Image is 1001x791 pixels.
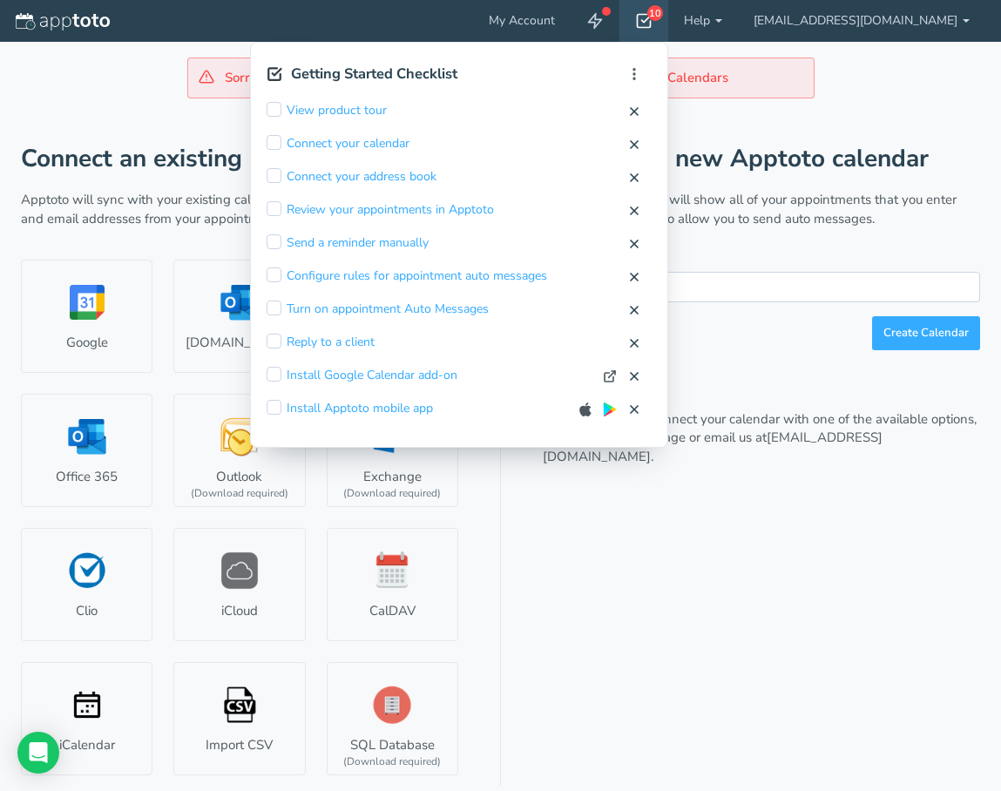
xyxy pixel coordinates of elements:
input: e.g. Appointments [543,272,980,302]
a: CalDAV [327,528,458,641]
p: An Apptoto calendar will show all of your appointments that you enter manually and will also allo... [543,191,980,228]
a: Outlook [173,394,305,507]
div: 10 [647,5,663,21]
p: If you’re unable to connect your calendar with one of the available options, visit our page or em... [543,410,980,466]
img: apple-app-store.svg [578,402,592,416]
button: Create Calendar [872,316,980,350]
a: Office 365 [21,394,152,507]
h2: Need help? [543,371,980,393]
h1: Connect an existing calendar [21,145,458,172]
a: Import CSV [173,662,305,775]
a: View product tour [287,102,387,119]
div: (Download required) [343,486,441,501]
h1: Or create a new Apptoto calendar [543,145,980,172]
a: SQL Database [327,662,458,775]
a: Install Apptoto mobile app [287,400,433,417]
div: Sorry, it doesn't look like you have granted Apptoto access to your Google Calendars [187,57,815,98]
a: Send a reminder manually [287,234,429,252]
a: Connect your address book [287,168,436,186]
div: (Download required) [343,754,441,769]
a: Install Google Calendar add-on [287,367,457,384]
a: iCalendar [21,662,152,775]
a: [EMAIL_ADDRESS][DOMAIN_NAME]. [543,429,883,464]
a: Configure rules for appointment auto messages [287,267,547,285]
a: Exchange [327,394,458,507]
a: Reply to a client [287,334,375,351]
p: Apptoto will sync with your existing calendar and extract phone numbers and email addresses from ... [21,191,458,228]
a: [DOMAIN_NAME] [173,260,305,373]
img: logo-apptoto--white.svg [16,13,110,30]
a: Review your appointments in Apptoto [287,201,494,219]
h2: Getting Started Checklist [291,66,457,82]
a: Turn on appointment Auto Messages [287,301,489,318]
a: Clio [21,528,152,641]
a: Google [21,260,152,373]
div: Open Intercom Messenger [17,732,59,774]
img: google-play.svg [603,402,617,416]
div: (Download required) [191,486,288,501]
a: Connect your calendar [287,135,409,152]
a: iCloud [173,528,305,641]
